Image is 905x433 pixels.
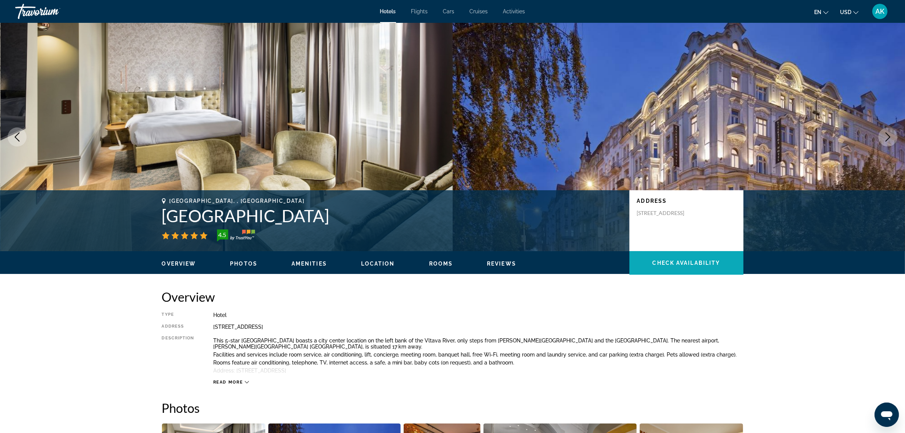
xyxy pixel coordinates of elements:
button: Check Availability [629,251,743,275]
p: [STREET_ADDRESS] [637,210,698,216]
h2: Overview [162,289,743,304]
button: Reviews [487,260,516,267]
div: Type [162,312,194,318]
button: Photos [230,260,257,267]
span: Read more [213,380,243,385]
h1: [GEOGRAPHIC_DATA] [162,206,622,226]
button: Amenities [292,260,327,267]
button: Rooms [429,260,453,267]
img: trustyou-badge-hor.svg [217,229,255,242]
div: [STREET_ADDRESS] [213,324,743,330]
button: Read more [213,379,249,385]
button: Change currency [840,6,859,18]
span: [GEOGRAPHIC_DATA], , [GEOGRAPHIC_DATA] [170,198,305,204]
div: Description [162,336,194,376]
a: Travorium [15,2,91,21]
p: Facilities and services include room service, air conditioning, lift, concierge, meeting room, ba... [213,352,743,358]
button: Overview [162,260,196,267]
a: Flights [411,8,428,14]
p: Address [637,198,736,204]
p: This 5-star [GEOGRAPHIC_DATA] boasts a city center location on the left bank of the Vltava River,... [213,337,743,350]
button: Change language [814,6,829,18]
iframe: Button to launch messaging window [875,403,899,427]
h2: Photos [162,400,743,415]
span: USD [840,9,851,15]
button: Previous image [8,127,27,146]
span: AK [875,8,884,15]
p: Rooms feature air conditioning, telephone, TV, internet access, a safe, a mini bar, baby cots (on... [213,360,743,366]
button: Location [361,260,395,267]
span: en [814,9,821,15]
a: Cars [443,8,455,14]
div: Address [162,324,194,330]
a: Hotels [380,8,396,14]
a: Activities [503,8,525,14]
button: User Menu [870,3,890,19]
div: Hotel [213,312,743,318]
a: Cruises [470,8,488,14]
div: 4.5 [215,230,230,239]
span: Check Availability [653,260,720,266]
button: Next image [878,127,897,146]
